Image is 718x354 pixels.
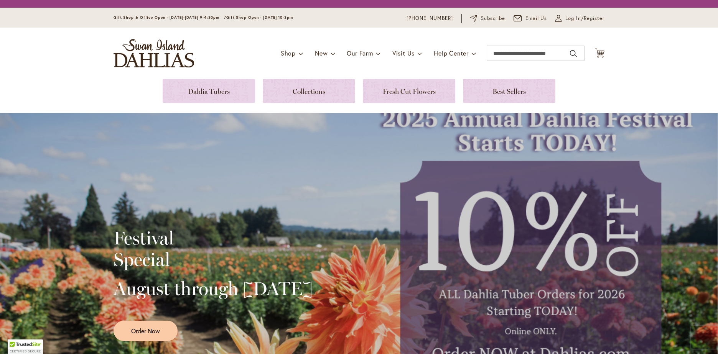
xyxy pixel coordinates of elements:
[114,227,313,270] h2: Festival Special
[315,49,328,57] span: New
[470,15,505,22] a: Subscribe
[114,278,313,299] h2: August through [DATE]
[392,49,415,57] span: Visit Us
[407,15,453,22] a: [PHONE_NUMBER]
[565,15,604,22] span: Log In/Register
[570,48,577,60] button: Search
[525,15,547,22] span: Email Us
[114,321,178,341] a: Order Now
[114,15,226,20] span: Gift Shop & Office Open - [DATE]-[DATE] 9-4:30pm /
[114,39,194,67] a: store logo
[555,15,604,22] a: Log In/Register
[347,49,373,57] span: Our Farm
[514,15,547,22] a: Email Us
[281,49,296,57] span: Shop
[434,49,469,57] span: Help Center
[131,326,160,335] span: Order Now
[8,339,43,354] div: TrustedSite Certified
[481,15,505,22] span: Subscribe
[226,15,293,20] span: Gift Shop Open - [DATE] 10-3pm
